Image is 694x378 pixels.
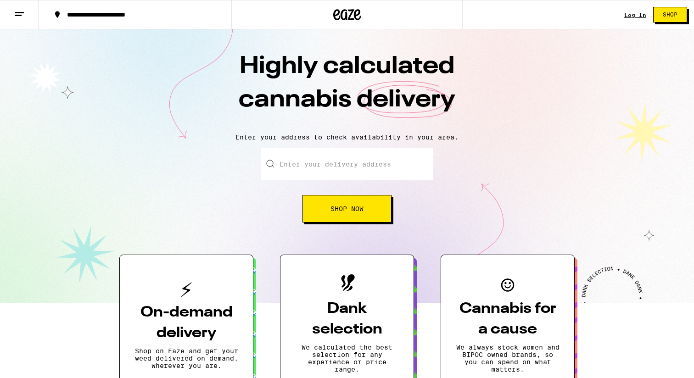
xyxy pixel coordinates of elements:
button: Shop Now [302,195,392,222]
button: Shop [653,7,687,22]
a: Shop [646,7,694,22]
h3: On-demand delivery [134,302,238,344]
h3: Cannabis for a cause [456,299,560,340]
p: Shop on Eaze and get your weed delivered on demand, wherever you are. [134,347,238,369]
span: Shop [663,12,677,17]
input: Enter your delivery address [261,148,433,180]
p: We calculated the best selection for any experience or price range. [295,344,399,373]
p: We always stock women and BIPOC owned brands, so you can spend on what matters. [456,344,560,373]
a: Log In [624,12,646,18]
p: Enter your address to check availability in your area. [9,133,685,141]
h1: Highly calculated cannabis delivery [186,50,508,126]
span: Shop Now [330,206,364,212]
h3: Dank selection [295,299,399,340]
